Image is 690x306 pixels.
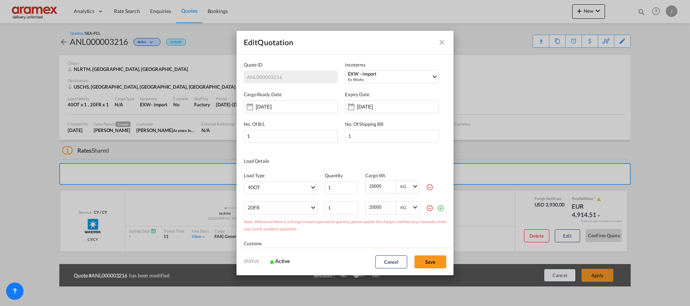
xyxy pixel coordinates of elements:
[7,7,195,248] body: Editor, editor14
[244,61,338,71] label: Quote ID
[400,184,406,189] div: KG
[244,172,318,181] label: Load Type
[426,204,433,212] md-icon: icon-minus-circle-outline red-400-fg
[400,205,406,210] div: KG
[244,130,338,143] input: B/L
[435,35,449,50] button: Close dialog
[345,61,439,68] label: Incoterms
[244,214,446,233] div: Note : Whenever there is a change in load type and its quantity, please update the charges and fr...
[345,120,439,130] label: No. Of Shipping Bill
[369,181,396,192] input: Enter Weight
[7,20,195,27] p: Subject to space and availability of equipment and trucks.
[345,130,439,143] input: B/L
[7,7,195,15] p: Freight & trucking related charges are valid at time of shipment (VATOS).
[244,157,345,165] div: Load Details
[7,44,195,59] p: When the carrier decides to roll-over the booking / shipment, rates for the new vessel / sailing ...
[7,64,195,79] p: In case of roll-overs and/or departure delays all charges like storage / demurrage that may occur...
[7,32,195,39] p: Subject to demurrage/detention at both sides on the terminal.
[345,70,439,83] md-select: Select Incoterms: EXW - import Ex Works
[244,91,338,98] label: Cargo Ready Date
[357,104,402,110] input: Enter date
[348,71,431,77] div: EXW - import
[237,31,453,276] md-dialog: Quote IDIncotermsEXW - ...
[264,256,275,267] md-icon: icon-flickr-after
[240,259,261,265] div: STATUS
[369,202,396,213] input: Enter Weight
[244,181,318,194] md-select: Choose
[348,77,431,82] div: Ex Works
[325,201,358,214] input: Qty
[365,172,426,180] label: Cargo Wt.
[437,204,444,212] md-icon: icon-plus-circle-outline green-400-fg
[244,120,338,130] label: No. Of B/L
[438,38,446,47] md-icon: Close dialog
[426,183,433,191] md-icon: icon-minus-circle-outline red-400-fg
[345,91,439,98] label: Expiry Date
[244,38,257,47] b: Edit
[244,201,318,214] md-select: Choose
[256,104,301,110] input: Enter date
[262,258,289,264] span: Active
[244,241,265,246] label: Customs
[414,255,446,268] button: Save
[375,255,407,268] button: Cancel
[325,172,358,181] label: Quantity
[244,38,293,47] div: Quotation
[325,181,358,194] input: Qty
